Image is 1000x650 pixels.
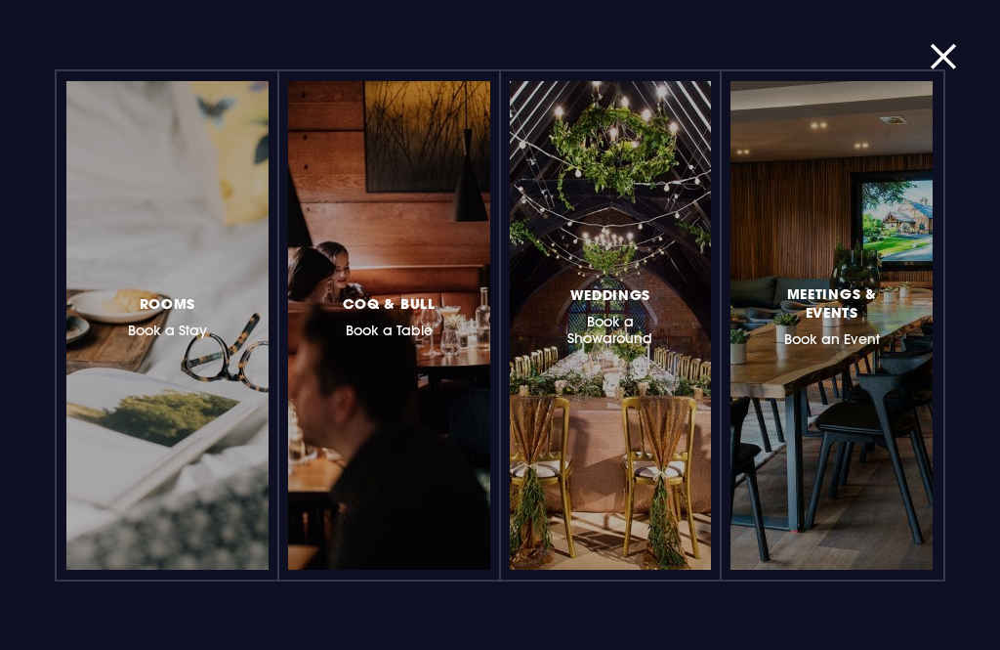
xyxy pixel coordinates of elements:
a: WeddingsBook a Showaround [510,81,712,570]
h3: Book a Stay [128,291,207,339]
a: Coq & BullBook a Table [288,81,490,570]
span: Weddings [570,285,651,304]
h3: Book a Table [343,291,436,339]
a: Meetings & EventsBook an Event [730,81,933,570]
a: RoomsBook a Stay [66,81,269,570]
h3: Book an Event [774,282,890,348]
span: Meetings & Events [774,284,890,322]
span: Rooms [140,294,196,313]
span: Coq & Bull [343,294,436,313]
h3: Book a Showaround [553,282,668,347]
